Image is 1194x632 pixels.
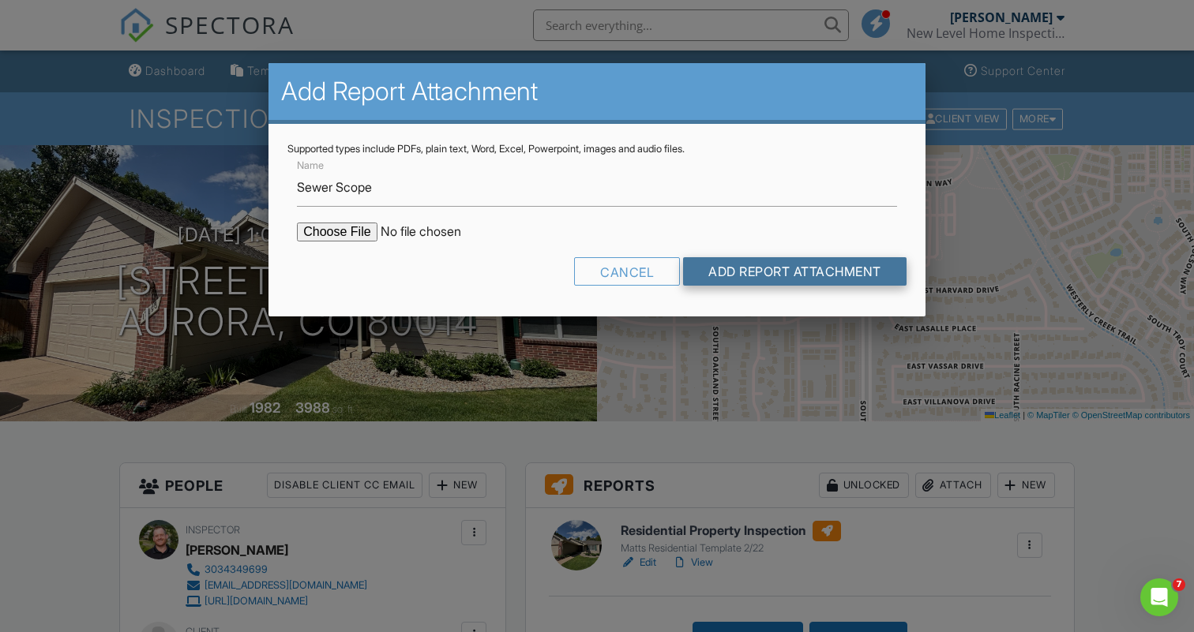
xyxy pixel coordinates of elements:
[1140,578,1178,616] iframe: Intercom live chat
[1173,578,1185,591] span: 7
[574,257,680,286] div: Cancel
[287,143,907,155] div: Supported types include PDFs, plain text, Word, Excel, Powerpoint, images and audio files.
[297,159,324,173] label: Name
[281,76,913,107] h2: Add Report Attachment
[683,257,907,286] input: Add Report Attachment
